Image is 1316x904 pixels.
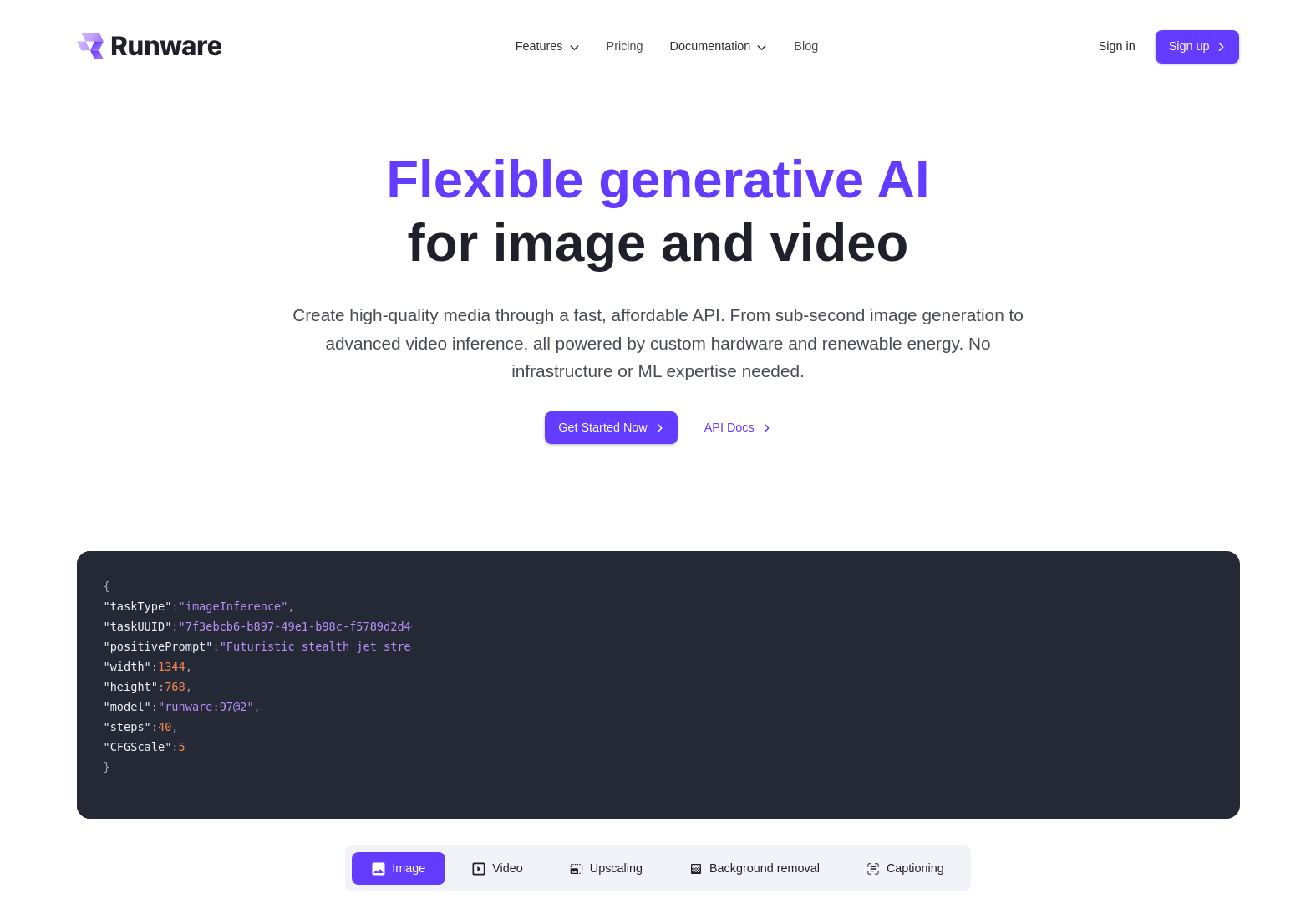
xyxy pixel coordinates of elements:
[104,680,158,693] span: "height"
[212,640,219,653] span: :
[77,33,222,59] a: Go to /
[185,680,192,693] span: ,
[151,720,158,733] span: :
[171,720,178,733] span: ,
[171,620,178,633] span: :
[287,600,294,613] span: ,
[452,852,543,885] button: Video
[794,37,818,56] a: Blog
[158,720,171,733] span: 40
[158,700,254,713] span: "runware:97@2"
[286,301,1030,385] p: Create high-quality media through a fast, affordable API. From sub-second image generation to adv...
[846,852,964,885] button: Captioning
[104,600,172,613] span: "taskType"
[670,37,768,56] label: Documentation
[151,660,158,673] span: :
[179,600,288,613] span: "imageInference"
[179,740,185,753] span: 5
[104,660,151,673] span: "width"
[669,852,840,885] button: Background removal
[550,852,663,885] button: Upscaling
[171,740,178,753] span: :
[171,600,178,613] span: :
[220,640,842,653] span: "Futuristic stealth jet streaking through a neon-lit cityscape with glowing purple exhaust"
[1156,30,1240,63] a: Sign up
[158,660,185,673] span: 1344
[165,680,185,693] span: 768
[545,411,677,444] a: Get Started Now
[607,37,643,56] a: Pricing
[104,640,213,653] span: "positivePrompt"
[179,620,439,633] span: "7f3ebcb6-b897-49e1-b98c-f5789d2d40d7"
[386,147,930,274] h1: for image and video
[104,760,110,774] span: }
[254,700,261,713] span: ,
[185,660,192,673] span: ,
[104,580,110,593] span: {
[386,150,930,208] strong: Flexible generative AI
[104,700,151,713] span: "model"
[1099,37,1136,56] a: Sign in
[158,680,165,693] span: :
[104,740,172,753] span: "CFGScale"
[704,418,771,437] a: API Docs
[516,37,580,56] label: Features
[151,700,158,713] span: :
[104,720,151,733] span: "steps"
[104,620,172,633] span: "taskUUID"
[352,852,445,885] button: Image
